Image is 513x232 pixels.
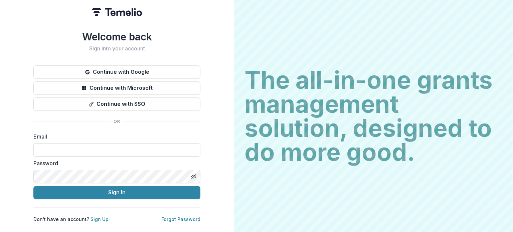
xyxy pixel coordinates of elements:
[33,31,200,43] h1: Welcome back
[188,171,199,182] button: Toggle password visibility
[33,81,200,95] button: Continue with Microsoft
[33,65,200,79] button: Continue with Google
[33,216,109,223] p: Don't have an account?
[161,216,200,222] a: Forgot Password
[33,45,200,52] h2: Sign into your account
[91,216,109,222] a: Sign Up
[33,133,196,141] label: Email
[92,8,142,16] img: Temelio
[33,186,200,199] button: Sign In
[33,159,196,167] label: Password
[33,97,200,111] button: Continue with SSO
